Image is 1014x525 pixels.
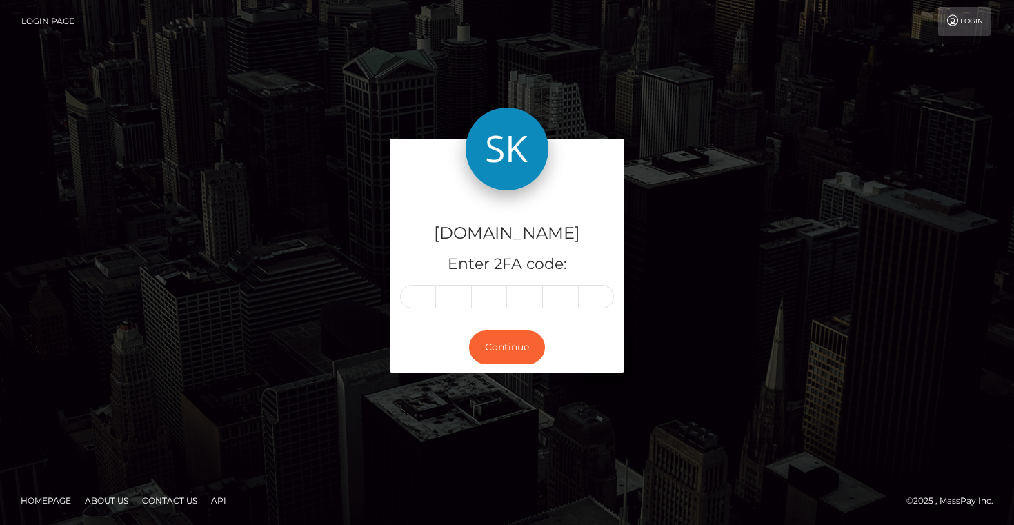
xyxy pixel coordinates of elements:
div: © 2025 , MassPay Inc. [906,493,1004,508]
button: Continue [469,330,545,364]
h5: Enter 2FA code: [400,254,614,275]
a: Login Page [21,7,74,36]
a: API [206,490,232,511]
img: Skin.Land [466,108,548,190]
h4: [DOMAIN_NAME] [400,221,614,246]
a: Contact Us [137,490,203,511]
a: Homepage [15,490,77,511]
a: Login [938,7,991,36]
a: About Us [79,490,134,511]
